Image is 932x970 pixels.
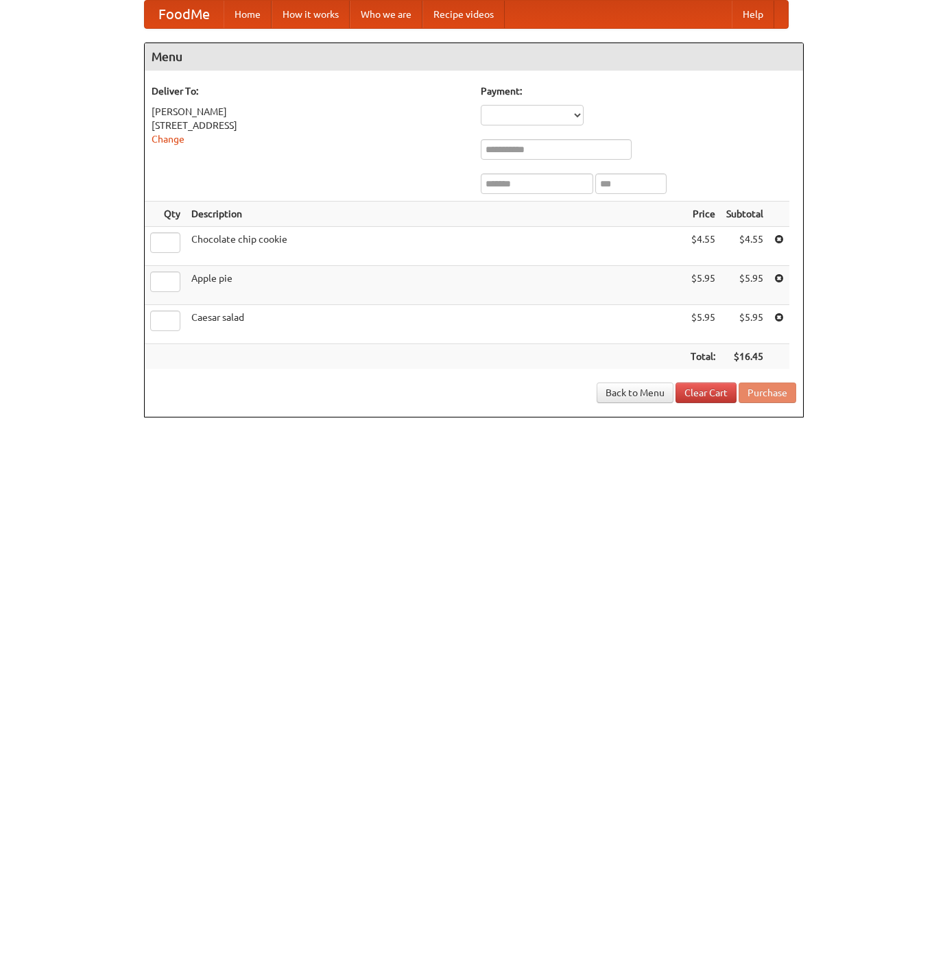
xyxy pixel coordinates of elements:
[685,227,721,266] td: $4.55
[739,383,796,403] button: Purchase
[685,344,721,369] th: Total:
[145,202,186,227] th: Qty
[224,1,272,28] a: Home
[721,227,769,266] td: $4.55
[481,84,796,98] h5: Payment:
[721,266,769,305] td: $5.95
[422,1,505,28] a: Recipe videos
[685,266,721,305] td: $5.95
[152,105,467,119] div: [PERSON_NAME]
[152,134,184,145] a: Change
[685,305,721,344] td: $5.95
[350,1,422,28] a: Who we are
[597,383,673,403] a: Back to Menu
[676,383,737,403] a: Clear Cart
[186,202,685,227] th: Description
[721,344,769,369] th: $16.45
[152,84,467,98] h5: Deliver To:
[145,43,803,71] h4: Menu
[152,119,467,132] div: [STREET_ADDRESS]
[186,266,685,305] td: Apple pie
[186,227,685,266] td: Chocolate chip cookie
[186,305,685,344] td: Caesar salad
[721,202,769,227] th: Subtotal
[721,305,769,344] td: $5.95
[685,202,721,227] th: Price
[732,1,774,28] a: Help
[145,1,224,28] a: FoodMe
[272,1,350,28] a: How it works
